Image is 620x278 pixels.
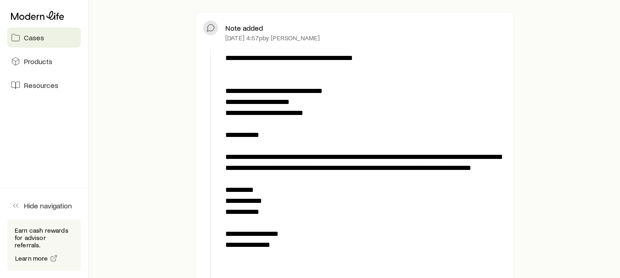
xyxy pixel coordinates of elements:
span: Cases [24,33,44,42]
a: Cases [7,27,81,48]
span: Hide navigation [24,201,72,210]
a: Products [7,51,81,71]
span: Products [24,57,52,66]
div: Earn cash rewards for advisor referrals.Learn more [7,219,81,271]
span: Resources [24,81,58,90]
p: Earn cash rewards for advisor referrals. [15,227,73,249]
span: Learn more [15,255,48,262]
button: Hide navigation [7,196,81,216]
p: [DATE] 4:57p by [PERSON_NAME] [225,34,320,42]
a: Resources [7,75,81,95]
p: Note added [225,23,263,33]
